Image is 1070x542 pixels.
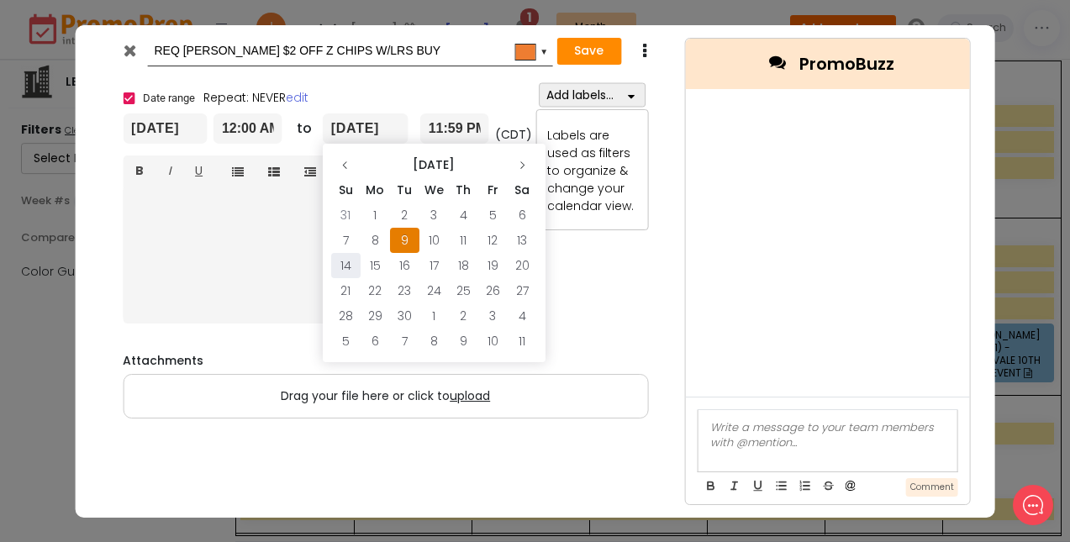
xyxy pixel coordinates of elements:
[331,177,361,203] th: Su
[390,253,419,278] td: 16
[361,303,390,329] td: 29
[154,36,540,66] input: Add name...
[331,278,361,303] td: 21
[449,203,478,228] td: 4
[256,155,293,187] a: Ordered list
[361,203,390,228] td: 1
[123,354,648,368] h6: Attachments
[286,89,308,106] a: edit
[449,278,478,303] td: 25
[361,228,390,253] td: 8
[123,113,208,144] input: From date
[323,113,408,144] input: To date
[390,228,419,253] td: 9
[390,329,419,354] td: 7
[556,38,621,65] button: Save
[449,329,478,354] td: 9
[478,278,508,303] td: 26
[906,478,958,497] button: Comment
[419,253,449,278] td: 17
[799,51,894,76] span: PromoBuzz
[420,113,489,144] input: End time
[155,155,183,187] a: I
[331,228,361,253] td: 7
[539,83,646,108] button: Add labels...
[419,329,449,354] td: 8
[390,303,419,329] td: 30
[361,329,390,354] td: 6
[449,303,478,329] td: 2
[508,278,537,303] td: 27
[449,253,478,278] td: 18
[508,303,537,329] td: 4
[213,113,282,144] input: Start time
[361,177,390,203] th: Mo
[508,253,537,278] td: 20
[219,155,256,187] a: Unordered list
[13,108,323,144] button: New conversation
[419,228,449,253] td: 10
[1013,485,1053,525] iframe: gist-messenger-bubble-iframe
[140,434,213,445] span: We run on Gist
[361,152,508,177] th: [DATE]
[108,119,202,133] span: New conversation
[331,303,361,329] td: 28
[419,177,449,203] th: We
[450,387,490,404] span: upload
[478,228,508,253] td: 12
[361,253,390,278] td: 15
[478,253,508,278] td: 19
[390,278,419,303] td: 23
[390,203,419,228] td: 2
[182,155,215,187] a: U
[478,303,508,329] td: 3
[123,155,156,187] a: B
[331,329,361,354] td: 5
[508,228,537,253] td: 13
[143,91,195,106] span: Date range
[331,253,361,278] td: 14
[419,303,449,329] td: 1
[489,126,524,144] div: (CDT)
[449,228,478,253] td: 11
[508,177,537,203] th: Sa
[331,203,361,228] td: 31
[47,42,289,66] h1: Hello [PERSON_NAME]!
[390,177,419,203] th: Tu
[508,203,537,228] td: 6
[478,177,508,203] th: Fr
[124,375,647,418] label: Drag your file here or click to
[419,278,449,303] td: 24
[508,329,537,354] td: 11
[419,203,449,228] td: 3
[203,89,308,106] span: Repeat: NEVER
[478,203,508,228] td: 5
[282,118,317,139] div: to
[361,278,390,303] td: 22
[547,127,636,215] div: Labels are used as filters to organize & change your calendar view.
[449,177,478,203] th: Th
[292,155,329,187] a: Outdent
[478,329,508,354] td: 10
[47,75,289,95] h2: What can we do to help?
